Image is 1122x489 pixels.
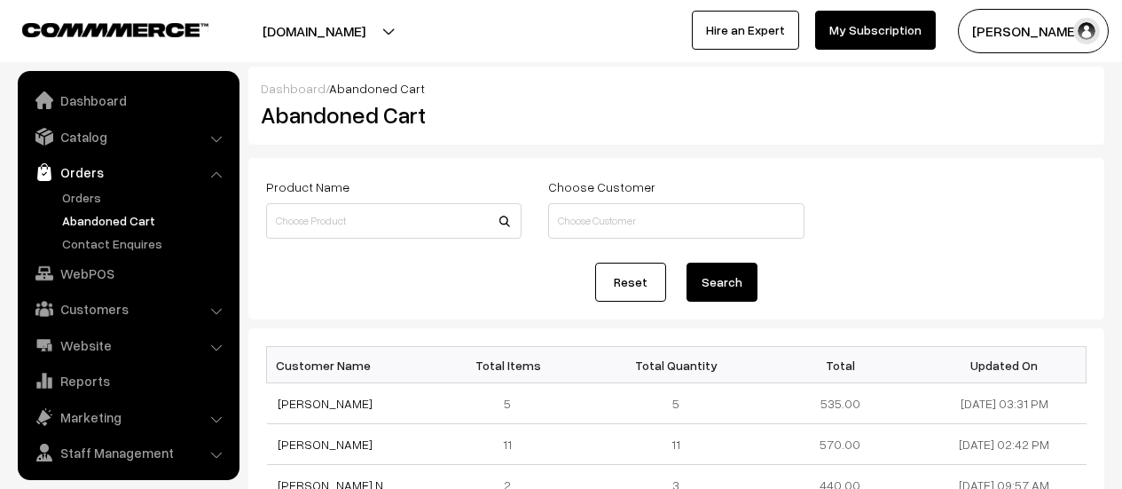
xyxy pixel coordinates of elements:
[595,263,666,302] a: Reset
[430,424,594,465] td: 11
[692,11,799,50] a: Hire an Expert
[22,329,233,361] a: Website
[22,156,233,188] a: Orders
[1073,18,1100,44] img: user
[267,347,431,383] th: Customer Name
[22,121,233,153] a: Catalog
[58,188,233,207] a: Orders
[261,101,520,129] h2: Abandoned Cart
[815,11,936,50] a: My Subscription
[58,234,233,253] a: Contact Enquires
[22,365,233,397] a: Reports
[22,257,233,289] a: WebPOS
[758,347,922,383] th: Total
[922,424,1087,465] td: [DATE] 02:42 PM
[22,18,177,39] a: COMMMERCE
[22,401,233,433] a: Marketing
[430,347,594,383] th: Total Items
[266,203,522,239] input: Choose Product
[58,211,233,230] a: Abandoned Cart
[261,81,326,96] a: Dashboard
[594,383,758,424] td: 5
[22,84,233,116] a: Dashboard
[687,263,757,302] button: Search
[430,383,594,424] td: 5
[278,396,373,411] a: [PERSON_NAME]
[266,177,349,196] label: Product Name
[22,23,208,36] img: COMMMERCE
[22,437,233,469] a: Staff Management
[758,424,922,465] td: 570.00
[922,347,1087,383] th: Updated On
[22,293,233,325] a: Customers
[548,177,655,196] label: Choose Customer
[758,383,922,424] td: 535.00
[261,79,1092,98] div: /
[594,424,758,465] td: 11
[278,437,373,452] a: [PERSON_NAME]
[958,9,1109,53] button: [PERSON_NAME]
[329,81,425,96] span: Abandoned Cart
[200,9,428,53] button: [DOMAIN_NAME]
[594,347,758,383] th: Total Quantity
[548,203,804,239] input: Choose Customer
[922,383,1087,424] td: [DATE] 03:31 PM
